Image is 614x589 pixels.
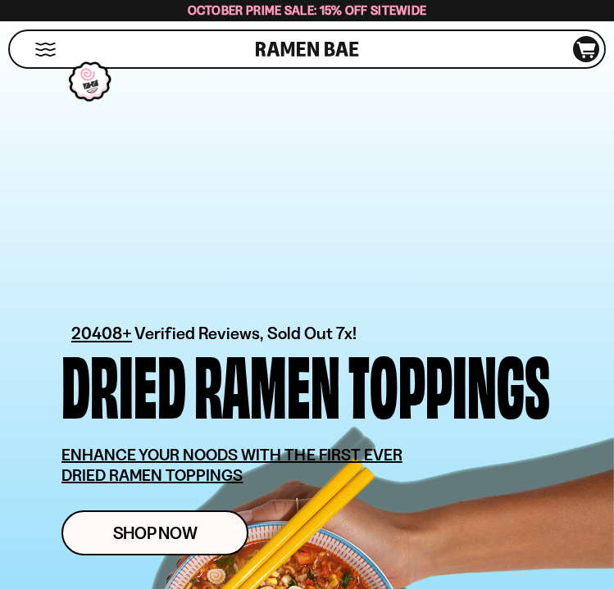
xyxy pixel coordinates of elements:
div: Dried [61,346,186,420]
span: Shop Now [113,524,198,541]
span: October Prime Sale: 15% off Sitewide [188,2,427,18]
u: ENHANCE YOUR NOODS WITH THE FIRST EVER DRIED RAMEN TOPPINGS [61,445,403,485]
div: Toppings [348,346,550,420]
span: 20408+ [71,320,132,346]
div: Ramen [194,346,340,420]
a: Shop Now [61,510,248,555]
span: Verified Reviews, Sold Out 7x! [134,323,357,343]
button: Mobile Menu Trigger [34,43,57,57]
